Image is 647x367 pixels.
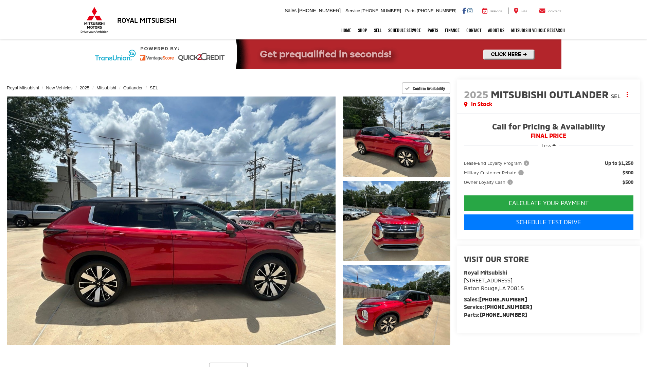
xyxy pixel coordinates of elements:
span: [PHONE_NUMBER] [298,8,341,13]
span: Sales [285,8,296,13]
a: [PHONE_NUMBER] [484,303,532,310]
button: Military Customer Rebate [464,169,526,176]
h2: Visit our Store [464,255,633,263]
a: Sell [371,22,385,39]
a: New Vehicles [46,85,73,90]
a: [PHONE_NUMBER] [480,311,527,318]
a: Mitsubishi Vehicle Research [508,22,568,39]
img: Quick2Credit [86,39,561,69]
a: Contact [463,22,485,39]
span: Less [542,143,551,148]
a: SEL [150,85,158,90]
span: In Stock [471,100,492,108]
img: 2025 Mitsubishi Outlander SEL [342,264,451,346]
span: Mitsubishi Outlander [491,88,611,100]
span: Up to $1,250 [605,160,633,167]
a: Expand Photo 3 [343,265,450,346]
a: 2025 [79,85,89,90]
strong: Sales: [464,296,527,302]
span: SEL [611,93,621,99]
a: Mitsubishi [96,85,116,90]
strong: Service: [464,303,532,310]
span: Lease-End Loyalty Program [464,160,531,167]
img: Mitsubishi [79,7,110,33]
span: Service [490,10,502,13]
a: Instagram: Click to visit our Instagram page [467,8,472,13]
span: , [464,285,524,291]
a: Map [508,7,532,14]
a: Expand Photo 0 [7,97,336,345]
span: Owner Loyalty Cash [464,179,514,186]
a: Schedule Test Drive [464,214,633,230]
span: $500 [623,169,633,176]
span: Baton Rouge [464,285,498,291]
a: Royal Mitsubishi [7,85,39,90]
a: Parts: Opens in a new tab [424,22,442,39]
button: Owner Loyalty Cash [464,179,515,186]
a: [PHONE_NUMBER] [479,296,527,302]
span: [PHONE_NUMBER] [417,8,456,13]
a: About Us [485,22,508,39]
span: dropdown dots [627,92,628,97]
span: [PHONE_NUMBER] [361,8,401,13]
a: Service [477,7,507,14]
span: 2025 [464,88,488,100]
a: [STREET_ADDRESS] Baton Rouge,LA 70815 [464,277,524,291]
button: CALCULATE YOUR PAYMENT [464,195,633,211]
a: Home [338,22,355,39]
a: Finance [442,22,463,39]
span: Military Customer Rebate [464,169,525,176]
strong: Parts: [464,311,527,318]
span: LA [499,285,506,291]
a: Expand Photo 1 [343,97,450,177]
span: Service [345,8,360,13]
h3: Royal Mitsubishi [117,16,177,24]
button: Lease-End Loyalty Program [464,160,532,167]
span: 70815 [507,285,524,291]
a: Outlander [123,85,143,90]
button: Less [538,139,559,152]
a: Schedule Service: Opens in a new tab [385,22,424,39]
a: Shop [355,22,371,39]
strong: Royal Mitsubishi [464,269,507,276]
img: 2025 Mitsubishi Outlander SEL [3,95,339,347]
button: Actions [622,88,633,100]
span: $500 [623,179,633,186]
span: Map [521,10,527,13]
span: [STREET_ADDRESS] [464,277,513,283]
a: Contact [534,7,567,14]
span: FINAL PRICE [464,133,633,139]
span: Contact [548,10,561,13]
a: Facebook: Click to visit our Facebook page [462,8,466,13]
img: 2025 Mitsubishi Outlander SEL [342,180,451,262]
span: Parts [405,8,415,13]
img: 2025 Mitsubishi Outlander SEL [342,95,451,178]
a: Expand Photo 2 [343,181,450,261]
span: Call for Pricing & Availability [464,122,633,133]
button: Confirm Availability [402,82,450,94]
span: Confirm Availability [413,86,445,91]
